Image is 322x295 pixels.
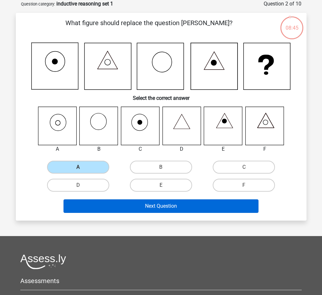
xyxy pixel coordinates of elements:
div: C [116,145,165,153]
small: Question category: [21,2,55,6]
div: F [240,145,289,153]
h6: Select the correct answer [26,90,296,101]
img: Assessly logo [20,254,66,269]
strong: inductive reasoning set 1 [56,1,113,7]
div: A [33,145,82,153]
label: A [47,161,109,174]
h5: Assessments [20,277,302,285]
div: E [199,145,248,153]
p: What figure should replace the question [PERSON_NAME]? [26,18,272,37]
div: 08:45 [280,16,304,32]
label: F [213,179,275,192]
label: E [130,179,192,192]
label: B [130,161,192,174]
div: D [158,145,206,153]
button: Next Question [63,199,259,213]
label: C [213,161,275,174]
div: B [74,145,123,153]
label: D [47,179,109,192]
